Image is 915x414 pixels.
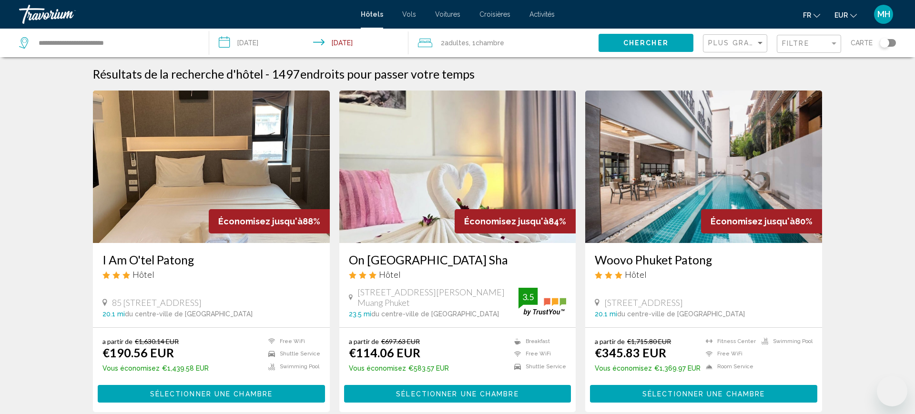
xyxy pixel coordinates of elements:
[125,310,253,318] span: du centre-ville de [GEOGRAPHIC_DATA]
[708,40,764,48] mat-select: Sort by
[590,385,817,403] button: Sélectionner une chambre
[371,310,499,318] span: du centre-ville de [GEOGRAPHIC_DATA]
[701,337,757,345] li: Fitness Center
[344,385,571,403] button: Sélectionner une chambre
[272,67,475,81] h2: 1497
[509,363,566,371] li: Shuttle Service
[599,34,693,51] button: Chercher
[300,67,475,81] span: endroits pour passer votre temps
[98,387,325,398] a: Sélectionner une chambre
[871,4,896,24] button: User Menu
[803,11,811,19] span: fr
[834,8,857,22] button: Change currency
[408,29,599,57] button: Travelers: 2 adults, 0 children
[102,364,209,372] p: €1,439.58 EUR
[349,345,420,360] ins: €114.06 EUR
[93,91,330,243] img: Hotel image
[595,337,625,345] span: a partir de
[595,252,813,267] a: Woovo Phuket Patong
[701,363,757,371] li: Room Service
[349,310,371,318] span: 23.5 mi
[604,297,683,308] span: [STREET_ADDRESS]
[357,287,519,308] span: [STREET_ADDRESS][PERSON_NAME] Muang Phuket
[803,8,820,22] button: Change language
[19,5,351,24] a: Travorium
[381,337,420,345] del: €697.63 EUR
[627,337,671,345] del: €1,715.80 EUR
[132,269,154,280] span: Hôtel
[361,10,383,18] a: Hôtels
[711,216,795,226] span: Économisez jusqu'à
[851,36,873,50] span: Carte
[339,91,576,243] img: Hotel image
[435,10,460,18] span: Voitures
[349,269,567,280] div: 3 star Hotel
[623,40,669,47] span: Chercher
[112,297,202,308] span: 85 [STREET_ADDRESS]
[264,337,320,345] li: Free WiFi
[509,350,566,358] li: Free WiFi
[469,36,504,50] span: , 1
[402,10,416,18] a: Vols
[595,364,701,372] p: €1,369.97 EUR
[476,39,504,47] span: Chambre
[595,345,666,360] ins: €345.83 EUR
[590,387,817,398] a: Sélectionner une chambre
[873,39,896,47] button: Toggle map
[625,269,647,280] span: Hôtel
[102,252,320,267] a: I Am O'tel Patong
[708,39,822,47] span: Plus grandes économies
[209,29,409,57] button: Check-in date: Sep 25, 2025 Check-out date: Oct 2, 2025
[102,337,132,345] span: a partir de
[349,364,406,372] span: Vous économisez
[479,10,510,18] a: Croisières
[264,350,320,358] li: Shuttle Service
[349,337,379,345] span: a partir de
[455,209,576,233] div: 84%
[344,387,571,398] a: Sélectionner une chambre
[509,337,566,345] li: Breakfast
[701,209,822,233] div: 80%
[877,10,890,19] span: MH
[102,310,125,318] span: 20.1 mi
[464,216,549,226] span: Économisez jusqu'à
[585,91,822,243] img: Hotel image
[102,364,160,372] span: Vous économisez
[595,364,652,372] span: Vous économisez
[518,291,538,303] div: 3.5
[349,364,449,372] p: €583.57 EUR
[396,390,518,398] span: Sélectionner une chambre
[445,39,469,47] span: Adultes
[135,337,179,345] del: €1,630.14 EUR
[595,310,617,318] span: 20.1 mi
[349,252,567,267] a: On [GEOGRAPHIC_DATA] Sha
[529,10,555,18] a: Activités
[757,337,813,345] li: Swimming Pool
[102,345,174,360] ins: €190.56 EUR
[264,363,320,371] li: Swimming Pool
[834,11,848,19] span: EUR
[218,216,303,226] span: Économisez jusqu'à
[642,390,765,398] span: Sélectionner une chambre
[98,385,325,403] button: Sélectionner une chambre
[701,350,757,358] li: Free WiFi
[595,269,813,280] div: 3 star Hotel
[379,269,401,280] span: Hôtel
[150,390,273,398] span: Sélectionner une chambre
[93,67,263,81] h1: Résultats de la recherche d'hôtel
[265,67,269,81] span: -
[518,288,566,316] img: trustyou-badge.svg
[877,376,907,406] iframe: Bouton de lancement de la fenêtre de messagerie
[441,36,469,50] span: 2
[782,40,809,47] span: Filtre
[209,209,330,233] div: 88%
